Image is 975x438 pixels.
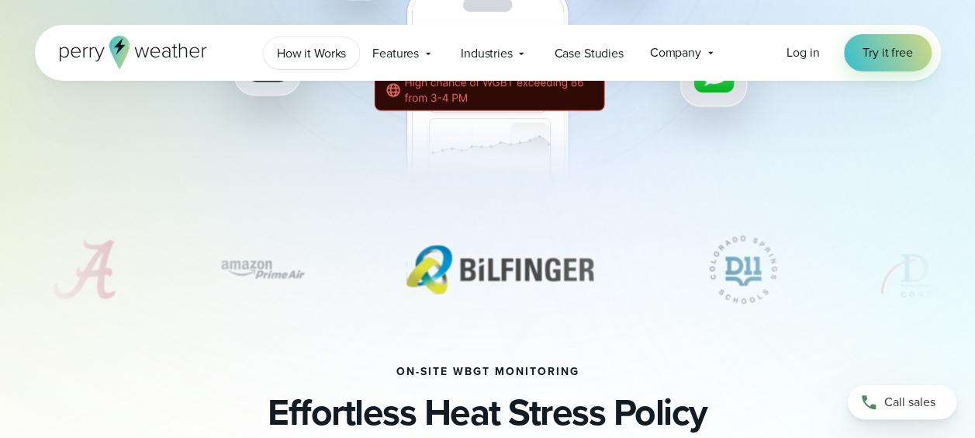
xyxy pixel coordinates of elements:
a: Call sales [848,385,956,419]
img: Colorado-Springs-School-District.svg [684,231,801,308]
a: Case Studies [541,37,636,69]
h2: on-site wbgt monitoring [396,366,579,378]
a: Try it free [844,34,931,71]
div: slideshow [35,231,941,316]
span: Features [372,44,419,63]
div: 1 of 7 [389,231,610,308]
img: Bilfinger.svg [389,231,610,308]
span: Log in [787,43,819,61]
img: University-of-Alabama.svg [33,231,135,308]
span: Try it free [863,43,912,62]
span: Industries [461,44,513,63]
img: Amazon-Air-logo.svg [209,231,315,308]
div: 6 of 7 [33,231,135,308]
span: Case Studies [554,44,623,63]
a: Log in [787,43,819,62]
span: Call sales [884,393,935,412]
span: How it Works [277,44,346,63]
a: How it Works [264,37,359,69]
div: 2 of 7 [684,231,801,308]
span: Company [650,43,701,62]
div: 7 of 7 [209,231,315,308]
